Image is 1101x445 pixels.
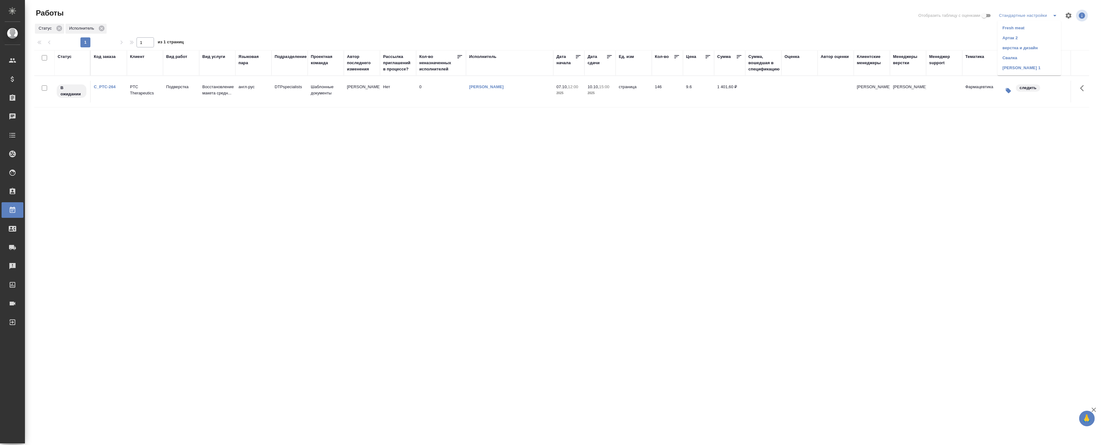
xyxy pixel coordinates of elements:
[686,54,696,60] div: Цена
[308,81,344,103] td: Шаблонные документы
[419,54,457,72] div: Кол-во неназначенных исполнителей
[202,54,225,60] div: Вид услуги
[616,81,652,103] td: страница
[94,84,116,89] a: C_PTC-264
[380,81,416,103] td: Нет
[1002,84,1015,98] button: Изменить тэги
[717,54,731,60] div: Сумма
[65,24,107,34] div: Исполнитель
[929,54,959,66] div: Менеджер support
[556,84,568,89] p: 07.10,
[619,54,634,60] div: Ед. изм
[166,84,196,90] p: Подверстка
[69,25,96,31] p: Исполнитель
[130,84,160,96] p: PTC Therapeutics
[568,84,578,89] p: 12:00
[60,85,83,97] p: В ожидании
[311,54,341,66] div: Проектная команда
[785,54,800,60] div: Оценка
[965,54,984,60] div: Тематика
[857,54,887,66] div: Клиентские менеджеры
[714,81,745,103] td: 1 401,60 ₽
[599,84,609,89] p: 15:00
[1082,412,1092,425] span: 🙏
[166,54,187,60] div: Вид работ
[383,54,413,72] div: Рассылка приглашений в процессе?
[344,81,380,103] td: [PERSON_NAME]
[34,8,64,18] span: Работы
[821,54,849,60] div: Автор оценки
[1079,411,1095,426] button: 🙏
[158,38,184,47] span: из 1 страниц
[748,54,780,72] div: Сумма, вошедшая в спецификацию
[854,81,890,103] td: [PERSON_NAME]
[39,25,54,31] p: Статус
[347,54,377,72] div: Автор последнего изменения
[918,12,980,19] span: Отобразить таблицу с оценками
[998,33,1061,43] li: Артак 2
[1015,84,1041,92] div: следить
[469,84,504,89] a: [PERSON_NAME]
[416,81,466,103] td: 0
[652,81,683,103] td: 146
[893,54,923,66] div: Менеджеры верстки
[56,84,87,98] div: Исполнитель назначен, приступать к работе пока рано
[998,23,1061,33] li: Fresh meat
[94,54,116,60] div: Код заказа
[683,81,714,103] td: 9.6
[655,54,669,60] div: Кол-во
[1076,81,1091,96] button: Здесь прячутся важные кнопки
[275,54,307,60] div: Подразделение
[556,54,575,66] div: Дата начала
[998,53,1061,63] li: Свалка
[235,81,272,103] td: англ-рус
[1076,10,1089,22] span: Посмотреть информацию
[130,54,144,60] div: Клиент
[202,84,232,96] p: Восстановление макета средн...
[1020,85,1036,91] p: следить
[556,90,581,96] p: 2025
[238,54,268,66] div: Языковая пара
[35,24,64,34] div: Статус
[588,54,606,66] div: Дата сдачи
[469,54,497,60] div: Исполнитель
[58,54,72,60] div: Статус
[1061,8,1076,23] span: Настроить таблицу
[588,90,613,96] p: 2025
[998,11,1061,21] div: split button
[998,63,1061,73] li: [PERSON_NAME] 1
[998,43,1061,53] li: верстка и дизайн
[272,81,308,103] td: DTPspecialists
[588,84,599,89] p: 10.10,
[965,84,995,90] p: Фармацевтика
[893,84,923,90] p: [PERSON_NAME]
